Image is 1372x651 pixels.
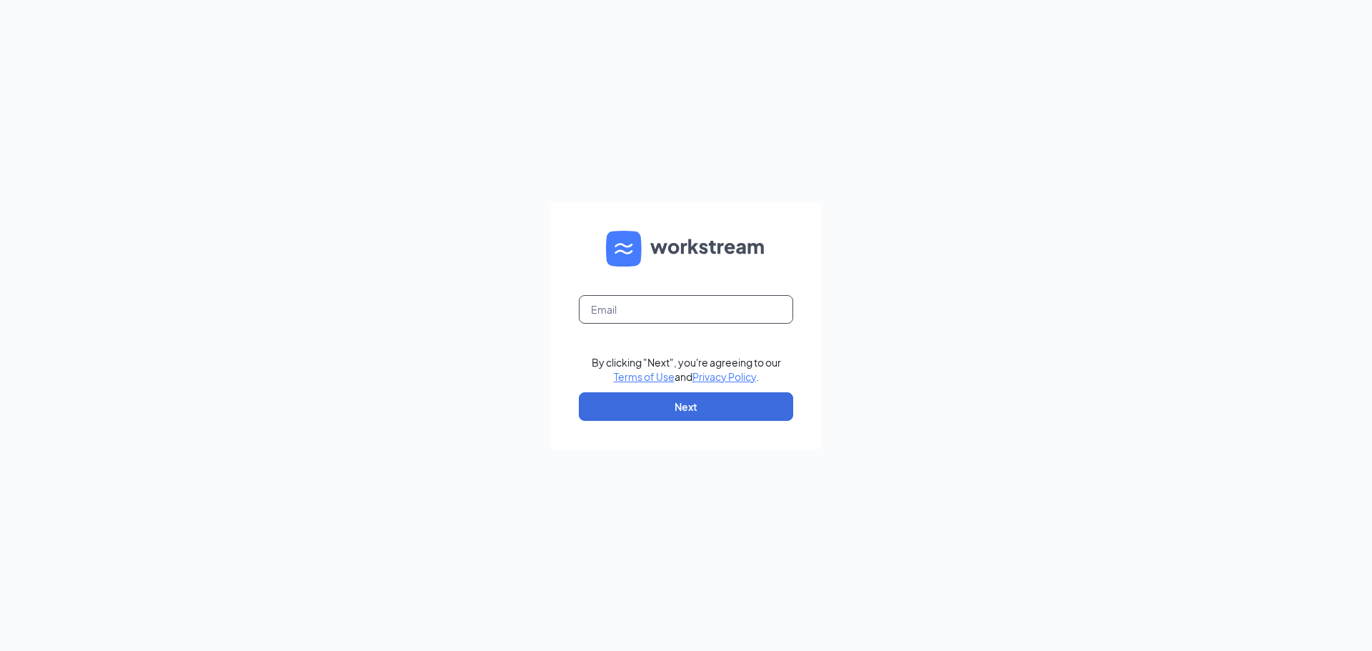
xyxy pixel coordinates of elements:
[592,355,781,384] div: By clicking "Next", you're agreeing to our and .
[579,295,793,324] input: Email
[579,392,793,421] button: Next
[614,370,675,383] a: Terms of Use
[692,370,756,383] a: Privacy Policy
[606,231,766,267] img: WS logo and Workstream text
